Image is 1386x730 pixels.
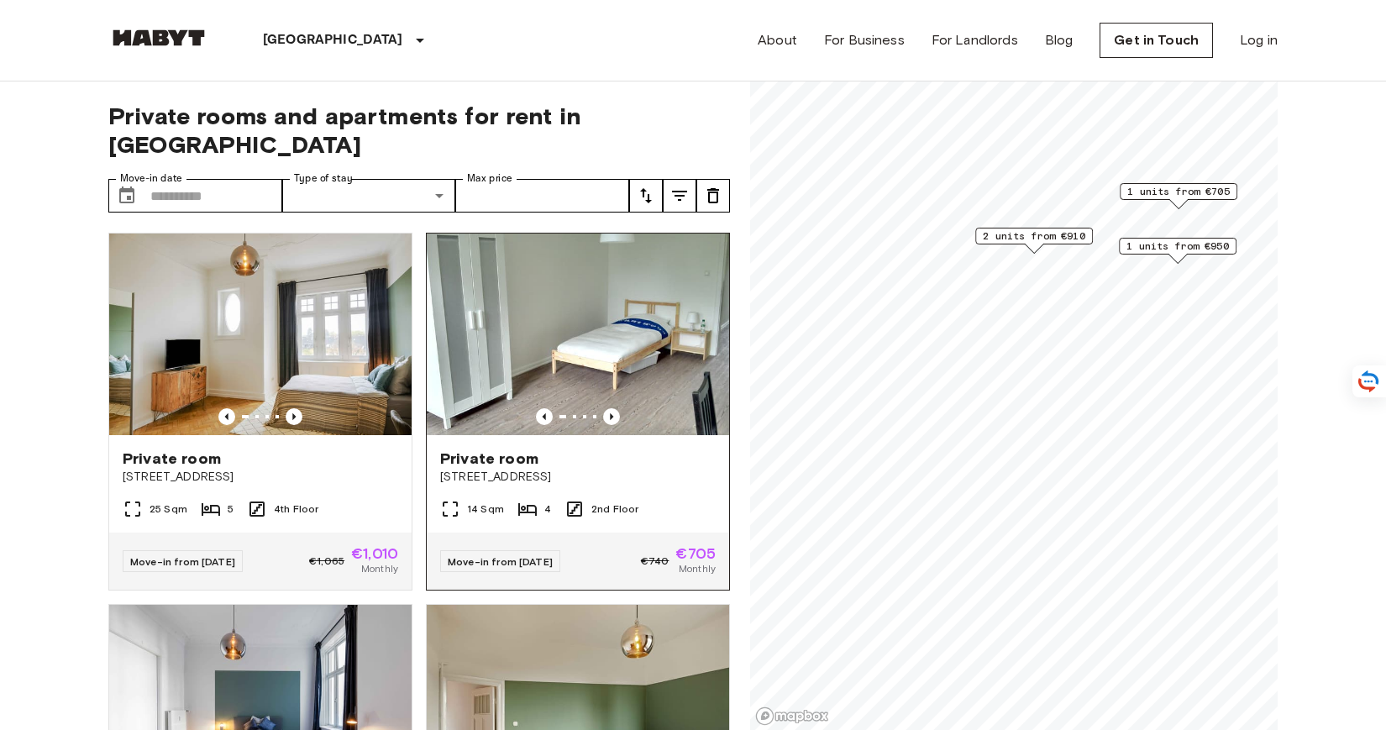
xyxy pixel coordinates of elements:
[467,171,512,186] label: Max price
[286,408,302,425] button: Previous image
[108,29,209,46] img: Habyt
[536,408,553,425] button: Previous image
[351,546,398,561] span: €1,010
[591,502,638,517] span: 2nd Floor
[629,179,663,213] button: tune
[309,554,344,569] span: €1,065
[294,171,353,186] label: Type of stay
[274,502,318,517] span: 4th Floor
[150,502,187,517] span: 25 Sqm
[1120,183,1237,209] div: Map marker
[932,30,1018,50] a: For Landlords
[218,408,235,425] button: Previous image
[975,228,1093,254] div: Map marker
[641,554,669,569] span: €740
[1119,238,1236,264] div: Map marker
[130,555,235,568] span: Move-in from [DATE]
[1126,239,1229,254] span: 1 units from €950
[426,233,730,591] a: Marketing picture of unit DE-03-015-02MPrevious imagePrevious imagePrivate room[STREET_ADDRESS]14...
[758,30,797,50] a: About
[696,179,730,213] button: tune
[679,561,716,576] span: Monthly
[755,706,829,726] a: Mapbox logo
[544,502,551,517] span: 4
[1045,30,1074,50] a: Blog
[467,502,504,517] span: 14 Sqm
[123,469,398,486] span: [STREET_ADDRESS]
[109,234,412,435] img: Marketing picture of unit DE-03-001-002-01HF
[824,30,905,50] a: For Business
[1127,184,1230,199] span: 1 units from €705
[108,102,730,159] span: Private rooms and apartments for rent in [GEOGRAPHIC_DATA]
[110,179,144,213] button: Choose date
[1100,23,1213,58] a: Get in Touch
[603,408,620,425] button: Previous image
[663,179,696,213] button: tune
[228,502,234,517] span: 5
[440,449,538,469] span: Private room
[361,561,398,576] span: Monthly
[263,30,403,50] p: [GEOGRAPHIC_DATA]
[427,234,729,435] img: Marketing picture of unit DE-03-015-02M
[123,449,221,469] span: Private room
[983,228,1085,244] span: 2 units from €910
[448,555,553,568] span: Move-in from [DATE]
[120,171,182,186] label: Move-in date
[440,469,716,486] span: [STREET_ADDRESS]
[1240,30,1278,50] a: Log in
[675,546,716,561] span: €705
[108,233,412,591] a: Marketing picture of unit DE-03-001-002-01HFPrevious imagePrevious imagePrivate room[STREET_ADDRE...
